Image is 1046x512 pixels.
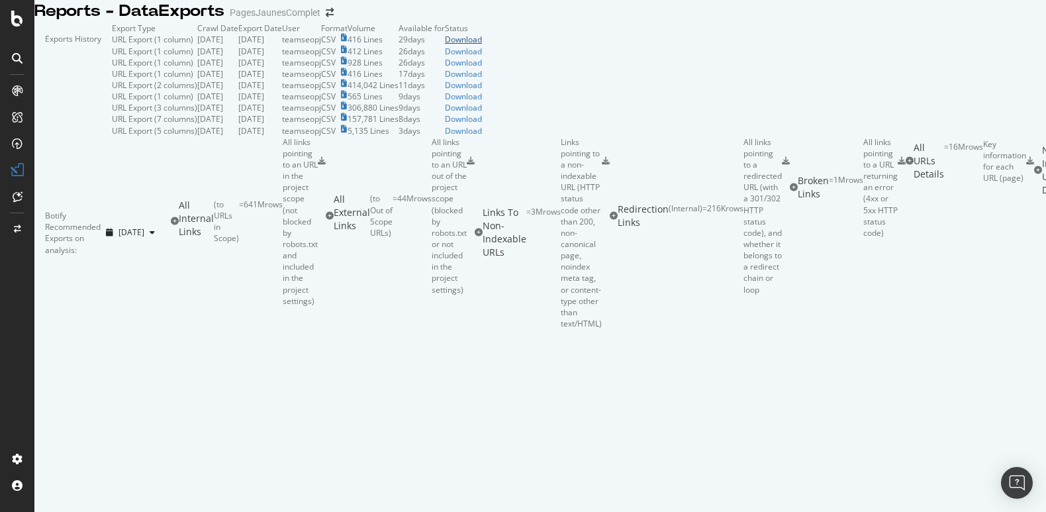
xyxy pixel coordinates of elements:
[321,113,336,125] div: CSV
[238,113,282,125] td: [DATE]
[321,79,336,91] div: CSV
[467,157,475,165] div: csv-export
[197,23,238,34] td: Crawl Date
[282,68,321,79] td: teamseopj
[399,79,445,91] td: 11 days
[321,23,348,34] td: Format
[112,57,193,68] div: URL Export (1 column)
[112,46,193,57] div: URL Export (1 column)
[282,57,321,68] td: teamseopj
[898,157,906,165] div: csv-export
[197,125,238,136] td: [DATE]
[179,199,214,244] div: All Internal Links
[399,113,445,125] td: 8 days
[445,113,482,125] a: Download
[334,193,370,238] div: All External Links
[983,138,1026,184] div: Key information for each URL (page)
[197,113,238,125] td: [DATE]
[197,46,238,57] td: [DATE]
[112,113,197,125] div: URL Export (7 columns)
[197,79,238,91] td: [DATE]
[238,57,282,68] td: [DATE]
[914,141,944,181] div: All URLs Details
[230,6,320,19] div: PagesJaunesComplet
[348,23,399,34] td: Volume
[618,203,669,229] div: Redirection Links
[112,68,193,79] div: URL Export (1 column)
[282,125,321,136] td: teamseopj
[45,33,101,125] div: Exports History
[399,57,445,68] td: 26 days
[238,68,282,79] td: [DATE]
[445,125,482,136] a: Download
[863,136,898,238] div: All links pointing to a URL returning an error (4xx or 5xx HTTP status code)
[321,91,336,102] div: CSV
[119,227,144,238] span: 2025 Aug. 22nd
[282,79,321,91] td: teamseopj
[445,68,482,79] div: Download
[445,46,482,57] a: Download
[238,46,282,57] td: [DATE]
[282,46,321,57] td: teamseopj
[445,23,482,34] td: Status
[348,113,399,125] td: 157,781 Lines
[197,102,238,113] td: [DATE]
[282,91,321,102] td: teamseopj
[445,34,482,45] a: Download
[445,79,482,91] a: Download
[782,157,790,165] div: csv-export
[702,203,743,229] div: = 216K rows
[483,206,526,259] div: Links To Non-Indexable URLs
[445,91,482,102] a: Download
[348,68,399,79] td: 416 Lines
[370,193,393,238] div: ( to Out of Scope URLs )
[197,34,238,45] td: [DATE]
[112,79,197,91] div: URL Export (2 columns)
[944,141,983,181] div: = 16M rows
[282,23,321,34] td: User
[321,125,336,136] div: CSV
[239,199,283,244] div: = 641M rows
[238,23,282,34] td: Export Date
[432,136,467,295] div: All links pointing to an URL out of the project scope (blocked by robots.txt or not included in t...
[197,57,238,68] td: [DATE]
[399,91,445,102] td: 9 days
[238,102,282,113] td: [DATE]
[393,193,432,238] div: = 44M rows
[238,125,282,136] td: [DATE]
[238,79,282,91] td: [DATE]
[399,102,445,113] td: 9 days
[348,125,399,136] td: 5,135 Lines
[399,68,445,79] td: 17 days
[399,46,445,57] td: 26 days
[283,136,318,307] div: All links pointing to an URL in the project scope (not blocked by robots.txt and included in the ...
[829,174,863,201] div: = 1M rows
[197,68,238,79] td: [DATE]
[798,174,829,201] div: Broken Links
[348,46,399,57] td: 412 Lines
[348,102,399,113] td: 306,880 Lines
[669,203,702,229] div: ( Internal )
[348,79,399,91] td: 414,042 Lines
[602,157,610,165] div: csv-export
[112,125,197,136] div: URL Export (5 columns)
[526,206,561,259] div: = 3M rows
[101,222,160,243] button: [DATE]
[321,46,336,57] div: CSV
[561,136,602,329] div: Links pointing to a non-indexable URL (HTTP status code other than 200, non-canonical page, noind...
[238,34,282,45] td: [DATE]
[321,102,336,113] div: CSV
[1026,157,1034,165] div: csv-export
[282,102,321,113] td: teamseopj
[45,210,101,256] div: Botify Recommended Exports on analysis:
[445,57,482,68] a: Download
[282,34,321,45] td: teamseopj
[743,136,782,295] div: All links pointing to a redirected URL (with a 301/302 HTTP status code), and whether it belongs ...
[326,8,334,17] div: arrow-right-arrow-left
